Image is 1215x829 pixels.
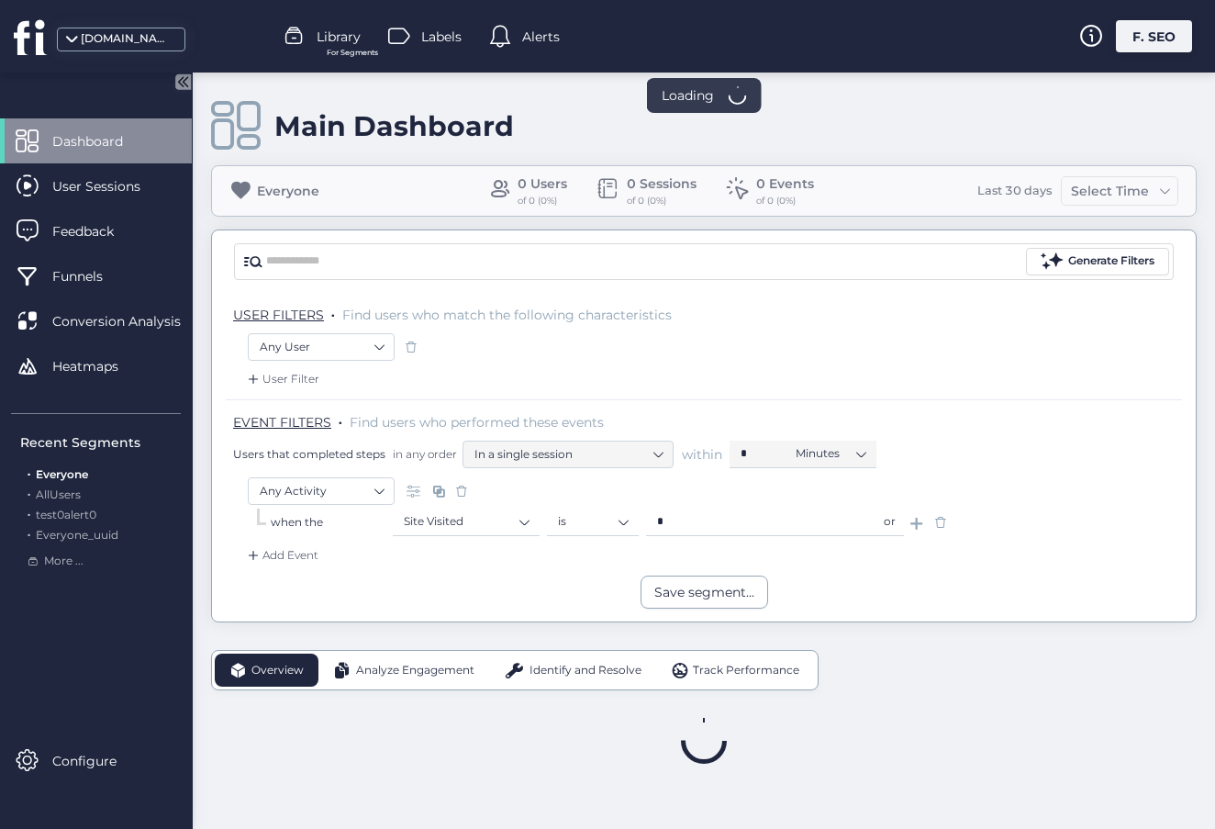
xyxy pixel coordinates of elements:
span: Heatmaps [52,356,146,376]
span: Configure [52,751,144,771]
span: Everyone_uuid [36,528,118,542]
div: F. SEO [1116,20,1192,52]
div: when the [271,514,393,532]
div: Main Dashboard [274,109,514,143]
span: . [28,504,30,521]
nz-select-item: Site Visited [404,508,529,535]
div: Add Event [244,546,318,565]
span: Users that completed steps [233,446,385,462]
nz-select-item: Minutes [796,440,865,467]
span: Find users who match the following characteristics [342,307,672,323]
span: User Sessions [52,176,168,196]
div: User Filter [244,370,319,388]
span: Identify and Resolve [529,662,641,679]
span: . [339,410,342,429]
nz-select-item: is [558,508,628,535]
span: Labels [421,27,462,47]
span: EVENT FILTERS [233,414,331,431]
div: or [875,509,904,536]
span: Everyone [36,467,88,481]
span: in any order [389,446,457,462]
span: Loading [662,85,714,106]
nz-select-item: Any User [260,333,383,361]
span: AllUsers [36,487,81,501]
span: Analyze Engagement [356,662,474,679]
span: . [28,464,30,481]
span: Library [317,27,361,47]
span: More ... [44,553,84,570]
span: Dashboard [52,131,150,151]
span: USER FILTERS [233,307,324,323]
nz-select-item: In a single session [474,441,662,468]
div: Recent Segments [20,432,181,453]
span: . [28,524,30,542]
span: Funnels [52,266,130,286]
span: Alerts [522,27,560,47]
span: test0alert0 [36,508,96,521]
span: For Segments [327,47,378,59]
div: Generate Filters [1068,252,1154,270]
button: Generate Filters [1026,248,1169,275]
span: Feedback [52,221,141,241]
span: within [682,445,722,464]
div: Save segment... [654,582,754,602]
span: Overview [251,662,304,679]
span: Conversion Analysis [52,311,208,331]
span: . [28,484,30,501]
nz-select-item: Any Activity [260,477,383,505]
span: Track Performance [693,662,799,679]
div: [DOMAIN_NAME] [81,30,173,48]
span: Find users who performed these events [350,414,604,431]
span: . [331,303,335,321]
